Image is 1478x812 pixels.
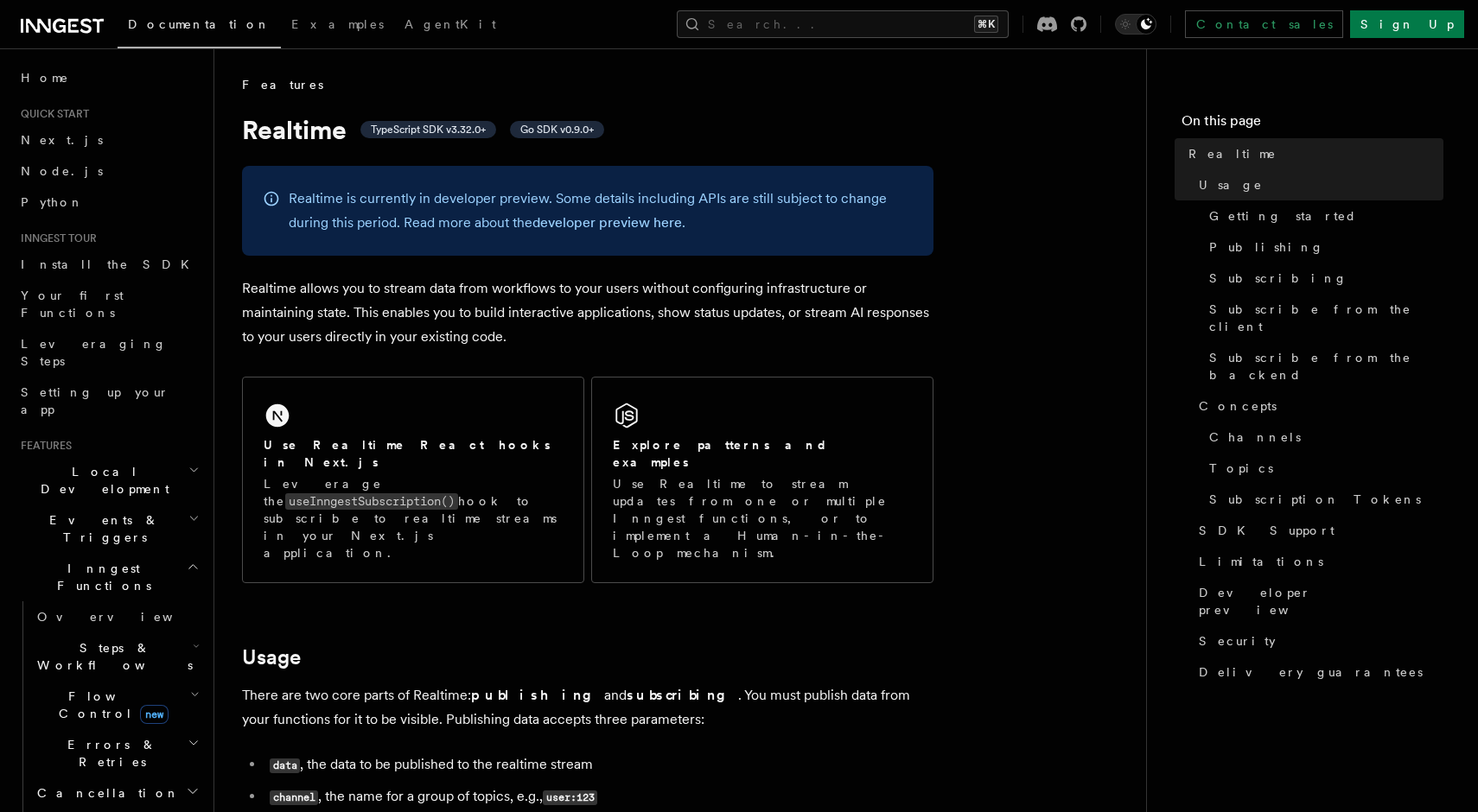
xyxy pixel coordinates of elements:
[1199,663,1423,681] span: Delivery guarantees
[1209,491,1421,508] span: Subscription Tokens
[1185,10,1343,38] a: Contact sales
[289,187,913,235] p: Realtime is currently in developer preview. Some details including APIs are still subject to chan...
[591,377,933,583] a: Explore patterns and examplesUse Realtime to stream updates from one or multiple Inngest function...
[520,123,594,136] span: Go SDK v0.9.0+
[242,114,933,145] h1: Realtime
[394,5,506,47] a: AgentKit
[14,511,188,546] span: Events & Triggers
[30,688,190,722] span: Flow Control
[21,69,69,86] span: Home
[281,5,394,47] a: Examples
[242,645,301,669] a: Usage
[14,124,203,155] a: Next.js
[21,257,200,271] span: Install the SDK
[1209,349,1443,384] span: Subscribe from the backend
[242,76,323,93] span: Features
[264,752,933,777] li: , the data to be published to the realtime stream
[1202,342,1443,390] a: Subscribe from the backend
[140,705,169,724] span: new
[14,155,203,187] a: Node.js
[270,790,318,805] code: channel
[1199,553,1323,570] span: Limitations
[405,17,496,31] span: AgentKit
[285,493,458,510] code: useInngestSubscription()
[1192,625,1443,657] a: Security
[371,123,486,136] span: TypeScript SDK v3.32.0+
[21,337,167,368] span: Leveraging Steps
[1202,484,1443,515] a: Subscription Tokens
[14,553,203,601] button: Inngest Functions
[1202,200,1443,232] a: Getting started
[613,475,912,561] p: Use Realtime to stream updates from one or multiple Inngest functions, or to implement a Human-in...
[21,133,103,147] span: Next.js
[1199,522,1335,539] span: SDK Support
[1199,584,1443,619] span: Developer preview
[30,777,203,809] button: Cancellation
[1202,263,1443,294] a: Subscribing
[1182,138,1443,169] a: Realtime
[21,195,84,209] span: Python
[21,289,124,320] span: Your first Functions
[543,790,597,805] code: user:123
[532,214,682,231] a: developer preview here
[264,436,563,471] h2: Use Realtime React hooks in Next.js
[1192,546,1443,577] a: Limitations
[30,729,203,777] button: Errors & Retries
[1192,515,1443,546] a: SDK Support
[264,784,933,809] li: , the name for a group of topics, e.g.,
[291,17,384,31] span: Examples
[14,62,203,93] a: Home
[1115,14,1156,35] button: Toggle dark mode
[14,504,203,553] button: Events & Triggers
[30,681,203,729] button: Flow Controlnew
[1192,390,1443,422] a: Concepts
[1209,301,1443,335] span: Subscribe from the client
[14,328,203,377] a: Leveraging Steps
[1192,657,1443,688] a: Delivery guarantees
[14,107,89,121] span: Quick start
[21,164,103,178] span: Node.js
[14,456,203,504] button: Local Development
[242,377,584,583] a: Use Realtime React hooks in Next.jsLeverage theuseInngestSubscription()hook to subscribe to realt...
[14,560,187,594] span: Inngest Functions
[1199,176,1263,193] span: Usage
[1188,145,1277,162] span: Realtime
[1202,232,1443,263] a: Publishing
[242,683,933,732] p: There are two core parts of Realtime: and . You must publish data from your functions for it to b...
[30,784,180,802] span: Cancellation
[1202,453,1443,484] a: Topics
[471,687,604,703] strong: publishing
[677,10,1009,38] button: Search...⌘K
[30,632,203,681] button: Steps & Workflows
[1192,577,1443,625] a: Developer preview
[627,687,738,703] strong: subscribing
[613,436,912,471] h2: Explore patterns and examples
[128,17,271,31] span: Documentation
[1209,428,1301,446] span: Channels
[14,280,203,328] a: Your first Functions
[974,16,998,33] kbd: ⌘K
[1202,294,1443,342] a: Subscribe from the client
[14,187,203,218] a: Python
[21,385,169,416] span: Setting up your app
[270,758,300,773] code: data
[37,610,215,624] span: Overview
[14,377,203,425] a: Setting up your app
[1350,10,1464,38] a: Sign Up
[1202,422,1443,453] a: Channels
[14,463,188,498] span: Local Development
[14,249,203,280] a: Install the SDK
[1199,397,1277,415] span: Concepts
[30,639,193,674] span: Steps & Workflows
[30,736,188,771] span: Errors & Retries
[14,439,72,453] span: Features
[1209,238,1324,256] span: Publishing
[1192,169,1443,200] a: Usage
[1199,632,1276,650] span: Security
[14,232,97,245] span: Inngest tour
[118,5,281,48] a: Documentation
[242,276,933,349] p: Realtime allows you to stream data from workflows to your users without configuring infrastructur...
[1209,207,1357,225] span: Getting started
[30,601,203,632] a: Overview
[1209,460,1273,477] span: Topics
